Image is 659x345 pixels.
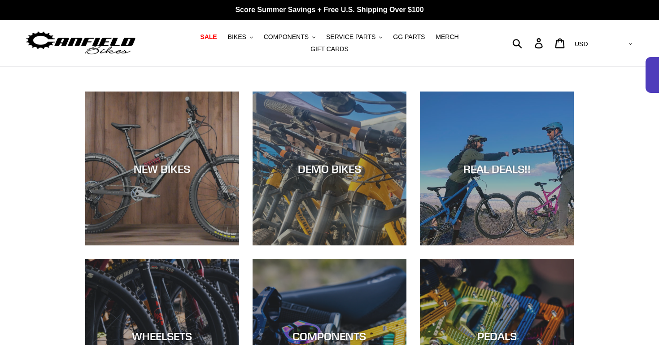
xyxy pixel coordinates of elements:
[420,92,574,245] a: REAL DEALS!!
[85,330,239,343] div: WHEELSETS
[420,330,574,343] div: PEDALS
[436,33,458,41] span: MERCH
[431,31,463,43] a: MERCH
[517,33,540,53] input: Search
[85,92,239,245] a: NEW BIKES
[25,29,137,57] img: Canfield Bikes
[200,33,217,41] span: SALE
[420,162,574,175] div: REAL DEALS!!
[253,162,406,175] div: DEMO BIKES
[253,92,406,245] a: DEMO BIKES
[388,31,429,43] a: GG PARTS
[85,162,239,175] div: NEW BIKES
[264,33,309,41] span: COMPONENTS
[310,45,349,53] span: GIFT CARDS
[393,33,425,41] span: GG PARTS
[228,33,246,41] span: BIKES
[253,330,406,343] div: COMPONENTS
[322,31,387,43] button: SERVICE PARTS
[196,31,221,43] a: SALE
[326,33,375,41] span: SERVICE PARTS
[306,43,353,55] a: GIFT CARDS
[223,31,257,43] button: BIKES
[259,31,320,43] button: COMPONENTS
